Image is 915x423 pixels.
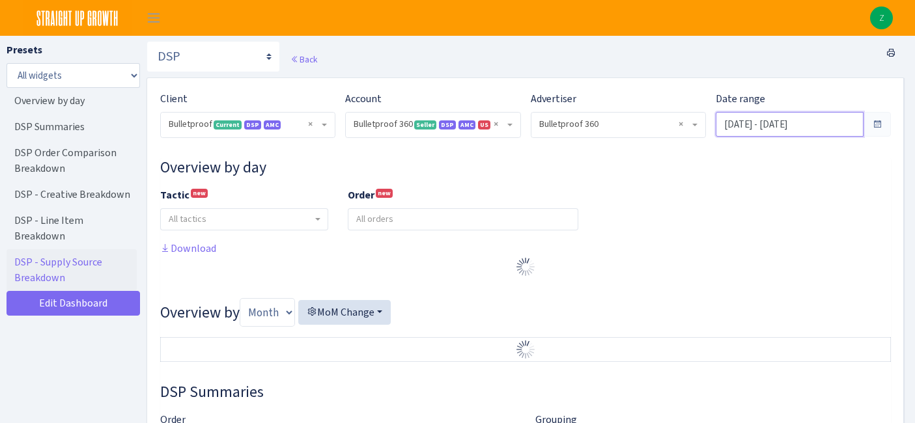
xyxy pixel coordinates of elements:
b: Order [348,188,374,202]
a: Back [290,53,317,65]
sup: new [191,189,208,198]
a: Download [160,241,216,255]
label: Account [345,91,382,107]
h3: Widget #10 [160,158,891,177]
span: Bulletproof <span class="badge badge-success">Current</span><span class="badge badge-primary">DSP... [169,118,319,131]
span: Amazon Marketing Cloud [458,120,475,130]
button: MoM Change [298,300,391,325]
button: Toggle navigation [137,7,170,29]
h3: Overview by [160,298,891,327]
a: Edit Dashboard [7,291,140,316]
span: Remove all items [494,118,498,131]
sup: new [376,189,393,198]
span: US [478,120,490,130]
a: DSP - Supply Source Breakdown [7,249,137,291]
img: Zach Belous [870,7,893,29]
span: Seller [414,120,436,130]
span: Bulletproof 360 <span class="badge badge-success">Seller</span><span class="badge badge-primary">... [346,113,520,137]
span: Bulletproof 360 <span class="badge badge-success">Seller</span><span class="badge badge-primary">... [354,118,504,131]
span: AMC [264,120,281,130]
input: All orders [348,209,578,230]
label: Advertiser [531,91,576,107]
a: DSP - Line Item Breakdown [7,208,137,249]
span: Remove all items [308,118,313,131]
a: DSP Summaries [7,114,137,140]
span: Bulletproof <span class="badge badge-success">Current</span><span class="badge badge-primary">DSP... [161,113,335,137]
h3: Widget #37 [160,383,891,402]
a: DSP Order Comparison Breakdown [7,140,137,182]
span: All tactics [169,213,206,225]
span: DSP [244,120,261,130]
a: Z [870,7,893,29]
label: Client [160,91,188,107]
span: Current [214,120,242,130]
span: Bulletproof 360 [531,113,705,137]
label: Date range [716,91,765,107]
span: Remove all items [679,118,683,131]
span: DSP [439,120,456,130]
span: Bulletproof 360 [539,118,690,131]
b: Tactic [160,188,190,202]
a: Overview by day [7,88,137,114]
label: Presets [7,42,42,58]
a: DSP - Creative Breakdown [7,182,137,208]
img: Preloader [515,256,536,277]
img: Preloader [515,339,536,360]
